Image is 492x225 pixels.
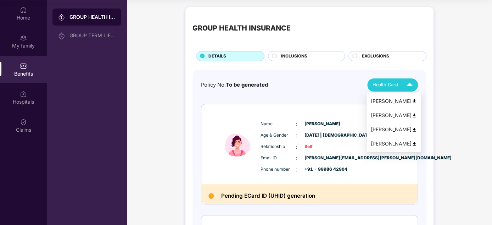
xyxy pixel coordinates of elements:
img: Pending [208,193,214,198]
img: svg+xml;base64,PHN2ZyB4bWxucz0iaHR0cDovL3d3dy53My5vcmcvMjAwMC9zdmciIHdpZHRoPSI0OCIgaGVpZ2h0PSI0OC... [412,141,417,147]
img: svg+xml;base64,PHN2ZyB3aWR0aD0iMjAiIGhlaWdodD0iMjAiIHZpZXdCb3g9IjAgMCAyMCAyMCIgZmlsbD0ibm9uZSIgeG... [20,34,27,42]
span: : [296,166,297,174]
span: : [296,154,297,162]
span: Self [304,143,340,150]
span: To be generated [226,82,268,88]
img: Icuh8uwCUCF+XjCZyLQsAKiDCM9HiE6CMYmKQaPGkZKaA32CAAACiQcFBJY0IsAAAAASUVORK5CYII= [403,79,416,91]
span: Email ID [261,155,296,161]
span: [PERSON_NAME][EMAIL_ADDRESS][PERSON_NAME][DOMAIN_NAME] [304,155,340,161]
div: [PERSON_NAME] [371,111,417,119]
span: +91 - 99986 42904 [304,166,340,173]
h2: Pending ECard ID (UHID) generation [221,191,315,201]
div: [PERSON_NAME] [371,97,417,105]
span: Name [261,121,296,127]
img: svg+xml;base64,PHN2ZyB3aWR0aD0iMjAiIGhlaWdodD0iMjAiIHZpZXdCb3g9IjAgMCAyMCAyMCIgZmlsbD0ibm9uZSIgeG... [58,14,65,21]
div: Policy No: [201,81,268,89]
span: Phone number [261,166,296,173]
img: svg+xml;base64,PHN2ZyBpZD0iQmVuZWZpdHMiIHhtbG5zPSJodHRwOi8vd3d3LnczLm9yZy8yMDAwL3N2ZyIgd2lkdGg9Ij... [20,62,27,70]
span: DETAILS [208,53,226,60]
img: svg+xml;base64,PHN2ZyB4bWxucz0iaHR0cDovL3d3dy53My5vcmcvMjAwMC9zdmciIHdpZHRoPSI0OCIgaGVpZ2h0PSI0OC... [412,113,417,118]
img: svg+xml;base64,PHN2ZyBpZD0iSG9zcGl0YWxzIiB4bWxucz0iaHR0cDovL3d3dy53My5vcmcvMjAwMC9zdmciIHdpZHRoPS... [20,90,27,98]
div: GROUP TERM LIFE INSURANCE [69,33,116,38]
img: svg+xml;base64,PHN2ZyB4bWxucz0iaHR0cDovL3d3dy53My5vcmcvMjAwMC9zdmciIHdpZHRoPSI0OCIgaGVpZ2h0PSI0OC... [412,99,417,104]
div: [PERSON_NAME] [371,126,417,133]
div: GROUP HEALTH INSURANCE [192,23,291,34]
span: : [296,132,297,139]
img: svg+xml;base64,PHN2ZyB3aWR0aD0iMjAiIGhlaWdodD0iMjAiIHZpZXdCb3g9IjAgMCAyMCAyMCIgZmlsbD0ibm9uZSIgeG... [58,32,65,39]
img: icon [216,114,259,174]
span: INCLUSIONS [281,53,307,60]
button: Health Card [367,78,418,92]
span: Health Card [373,81,398,88]
span: : [296,120,297,128]
div: GROUP HEALTH INSURANCE [69,13,116,21]
span: : [296,143,297,151]
span: Age & Gender [261,132,296,139]
img: svg+xml;base64,PHN2ZyB4bWxucz0iaHR0cDovL3d3dy53My5vcmcvMjAwMC9zdmciIHdpZHRoPSI0OCIgaGVpZ2h0PSI0OC... [412,127,417,132]
div: [PERSON_NAME] [371,140,417,148]
img: svg+xml;base64,PHN2ZyBpZD0iQ2xhaW0iIHhtbG5zPSJodHRwOi8vd3d3LnczLm9yZy8yMDAwL3N2ZyIgd2lkdGg9IjIwIi... [20,119,27,126]
span: [DATE] | [DEMOGRAPHIC_DATA] [304,132,340,139]
span: [PERSON_NAME] [304,121,340,127]
span: Relationship [261,143,296,150]
span: EXCLUSIONS [362,53,389,60]
img: svg+xml;base64,PHN2ZyBpZD0iSG9tZSIgeG1sbnM9Imh0dHA6Ly93d3cudzMub3JnLzIwMDAvc3ZnIiB3aWR0aD0iMjAiIG... [20,6,27,13]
